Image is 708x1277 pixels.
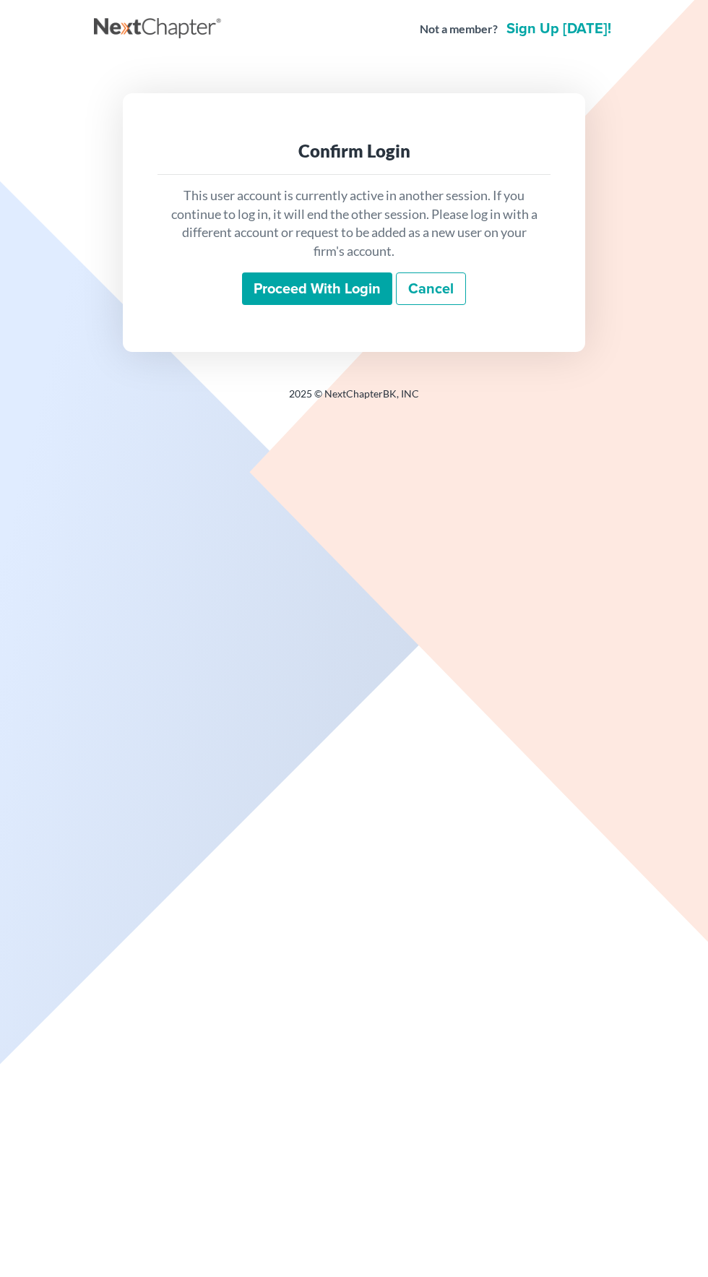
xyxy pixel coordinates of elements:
div: 2025 © NextChapterBK, INC [94,387,614,413]
a: Sign up [DATE]! [504,22,614,36]
div: Confirm Login [169,139,539,163]
strong: Not a member? [420,21,498,38]
a: Cancel [396,272,466,306]
p: This user account is currently active in another session. If you continue to log in, it will end ... [169,186,539,261]
input: Proceed with login [242,272,392,306]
